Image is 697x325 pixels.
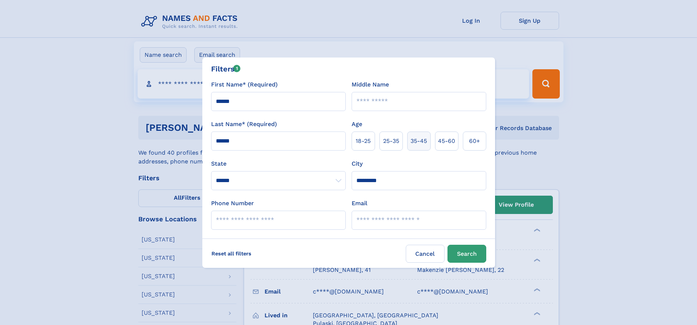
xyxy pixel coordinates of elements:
button: Search [447,245,486,263]
label: Middle Name [352,80,389,89]
label: Email [352,199,367,208]
div: Filters [211,63,241,74]
label: City [352,159,363,168]
span: 35‑45 [411,137,427,145]
span: 25‑35 [383,137,399,145]
span: 60+ [469,137,480,145]
label: Phone Number [211,199,254,208]
label: Last Name* (Required) [211,120,277,129]
label: Cancel [406,245,445,263]
label: Age [352,120,362,129]
label: Reset all filters [207,245,256,262]
label: First Name* (Required) [211,80,278,89]
span: 18‑25 [356,137,371,145]
label: State [211,159,346,168]
span: 45‑60 [438,137,455,145]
